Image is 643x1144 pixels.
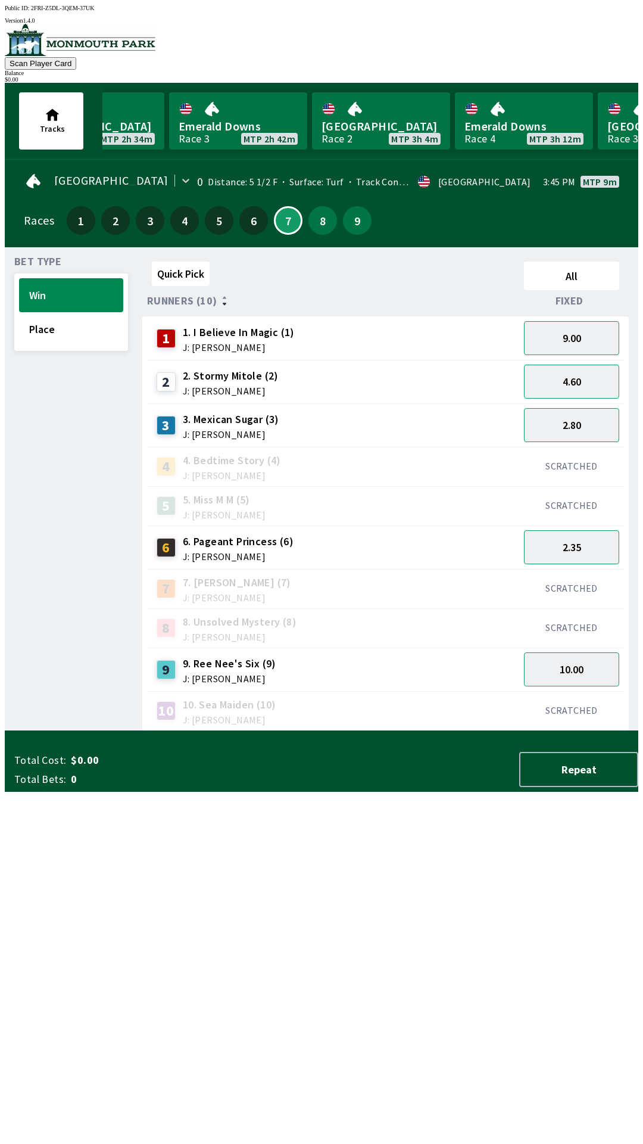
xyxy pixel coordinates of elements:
span: Track Condition: Firm [344,176,449,188]
span: Quick Pick [157,267,204,281]
button: 3 [136,206,164,235]
div: SCRATCHED [524,499,619,511]
button: Win [19,278,123,312]
button: 2 [101,206,130,235]
div: 6 [157,538,176,557]
button: 6 [239,206,268,235]
span: J: [PERSON_NAME] [183,386,279,396]
div: Runners (10) [147,295,519,307]
div: Race 4 [464,134,495,144]
span: MTP 2h 34m [101,134,152,144]
span: 2. Stormy Mitole (2) [183,368,279,384]
span: MTP 2h 42m [244,134,295,144]
div: 10 [157,701,176,720]
a: [GEOGRAPHIC_DATA]Race 2MTP 3h 4m [312,92,450,150]
div: Race 3 [607,134,638,144]
button: 5 [205,206,233,235]
span: J: [PERSON_NAME] [183,552,294,561]
span: MTP 3h 12m [529,134,581,144]
span: 8. Unsolved Mystery (8) [183,614,296,630]
button: Place [19,312,123,346]
span: 8 [311,216,334,225]
span: 6 [242,216,265,225]
button: All [524,262,619,290]
div: Race 2 [321,134,352,144]
span: Fixed [555,296,583,306]
span: 2.35 [563,540,581,554]
button: 7 [274,206,302,235]
span: 1 [70,216,92,225]
span: 2.80 [563,418,581,432]
div: Version 1.4.0 [5,17,638,24]
span: J: [PERSON_NAME] [183,715,276,725]
span: 3. Mexican Sugar (3) [183,412,279,427]
a: Emerald DownsRace 4MTP 3h 12m [455,92,593,150]
span: 9. Ree Nee's Six (9) [183,656,276,672]
div: 7 [157,579,176,598]
span: Tracks [40,123,65,134]
span: Emerald Downs [464,119,583,134]
div: $ 0.00 [5,76,638,83]
span: J: [PERSON_NAME] [183,343,295,352]
button: Repeat [519,752,638,787]
span: 3:45 PM [543,177,576,186]
span: All [529,269,614,283]
button: 4.60 [524,365,619,399]
div: 3 [157,416,176,435]
span: 5 [208,216,230,225]
div: SCRATCHED [524,582,619,594]
span: 5. Miss M M (5) [183,492,266,508]
div: SCRATCHED [524,621,619,633]
button: 4 [170,206,199,235]
span: J: [PERSON_NAME] [183,471,281,480]
div: 8 [157,618,176,638]
div: Balance [5,70,638,76]
span: 3 [139,216,161,225]
span: [GEOGRAPHIC_DATA] [321,119,441,134]
button: 1 [67,206,95,235]
div: 0 [197,177,203,186]
span: 1. I Believe In Magic (1) [183,325,295,340]
span: J: [PERSON_NAME] [183,510,266,520]
span: Emerald Downs [179,119,298,134]
span: Win [29,288,113,302]
button: 2.35 [524,530,619,564]
span: J: [PERSON_NAME] [183,430,279,439]
div: SCRATCHED [524,460,619,472]
div: 1 [157,329,176,348]
span: Surface: Turf [277,176,344,188]
button: 8 [308,206,337,235]
div: 9 [157,660,176,679]
div: 2 [157,372,176,391]
span: MTP 3h 4m [391,134,438,144]
span: 2 [104,216,127,225]
div: Public ID: [5,5,638,11]
button: Quick Pick [152,262,210,286]
span: MTP 9m [583,177,617,186]
span: J: [PERSON_NAME] [183,674,276,683]
span: 7. [PERSON_NAME] (7) [183,575,291,590]
button: 9 [343,206,372,235]
span: Distance: 5 1/2 F [208,176,277,188]
button: 9.00 [524,321,619,355]
span: Runners (10) [147,296,217,306]
span: 10.00 [560,663,583,676]
div: SCRATCHED [524,704,619,716]
span: 9 [346,216,369,225]
button: 10.00 [524,652,619,686]
a: Emerald DownsRace 3MTP 2h 42m [169,92,307,150]
img: venue logo [5,24,155,56]
span: Total Cost: [14,753,66,767]
div: 5 [157,496,176,515]
span: 6. Pageant Princess (6) [183,534,294,549]
span: [GEOGRAPHIC_DATA] [54,176,168,185]
div: 4 [157,457,176,476]
span: Total Bets: [14,772,66,786]
button: 2.80 [524,408,619,442]
span: 0 [71,772,258,786]
div: [GEOGRAPHIC_DATA] [438,177,531,186]
div: Fixed [519,295,624,307]
span: Place [29,322,113,336]
span: Repeat [530,763,628,776]
span: 4. Bedtime Story (4) [183,453,281,468]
